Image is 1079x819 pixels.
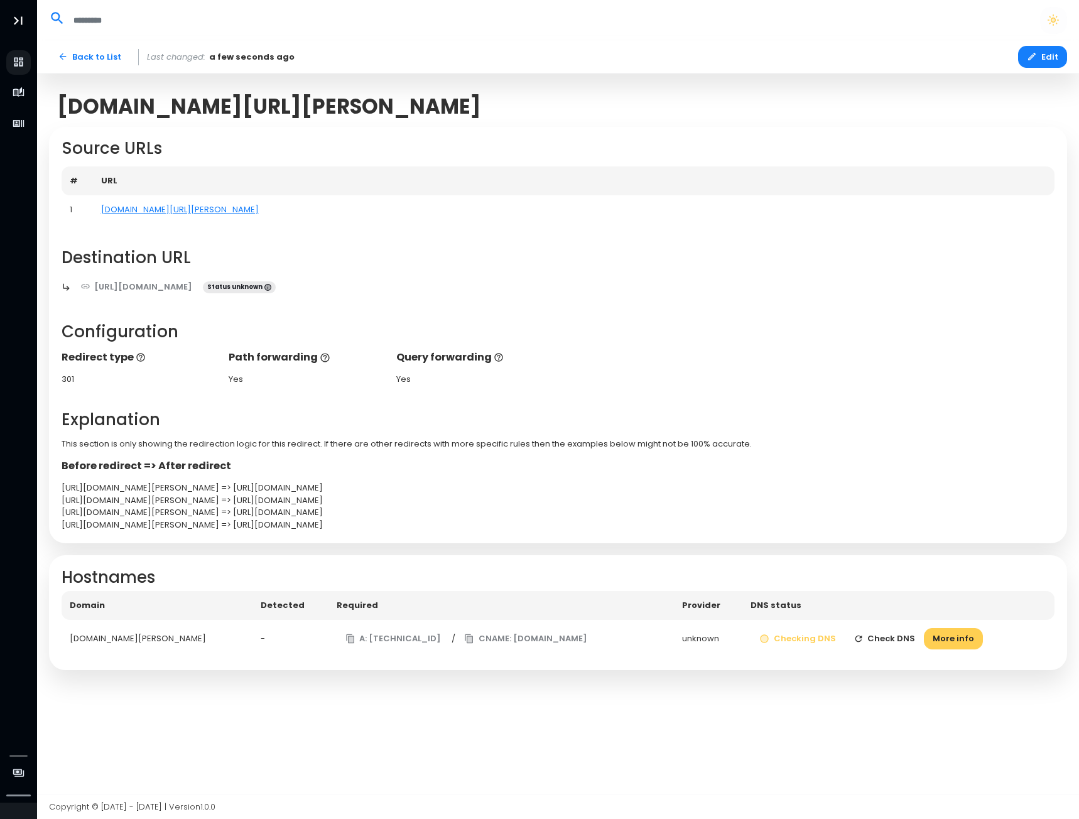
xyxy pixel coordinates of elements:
[62,494,1055,507] div: [URL][DOMAIN_NAME][PERSON_NAME] => [URL][DOMAIN_NAME]
[62,248,1055,268] h2: Destination URL
[70,632,245,645] div: [DOMAIN_NAME][PERSON_NAME]
[57,94,481,119] span: [DOMAIN_NAME][URL][PERSON_NAME]
[328,620,675,658] td: /
[62,373,217,386] div: 301
[396,373,551,386] div: Yes
[252,620,328,658] td: -
[62,438,1055,450] p: This section is only showing the redirection logic for this redirect. If there are other redirect...
[62,568,1055,587] h2: Hostnames
[209,51,295,63] span: a few seconds ago
[101,203,259,215] a: [DOMAIN_NAME][URL][PERSON_NAME]
[62,519,1055,531] div: [URL][DOMAIN_NAME][PERSON_NAME] => [URL][DOMAIN_NAME]
[49,801,215,813] span: Copyright © [DATE] - [DATE] | Version 1.0.0
[49,46,130,68] a: Back to List
[62,458,1055,474] p: Before redirect => After redirect
[62,591,253,620] th: Domain
[62,410,1055,430] h2: Explanation
[252,591,328,620] th: Detected
[455,628,596,650] button: CNAME: [DOMAIN_NAME]
[62,139,1055,158] h2: Source URLs
[72,276,202,298] a: [URL][DOMAIN_NAME]
[229,350,384,365] p: Path forwarding
[62,506,1055,519] div: [URL][DOMAIN_NAME][PERSON_NAME] => [URL][DOMAIN_NAME]
[337,628,450,650] button: A: [TECHNICAL_ID]
[845,628,924,650] button: Check DNS
[62,350,217,365] p: Redirect type
[62,322,1055,342] h2: Configuration
[229,373,384,386] div: Yes
[742,591,1055,620] th: DNS status
[396,350,551,365] p: Query forwarding
[6,9,30,33] button: Toggle Aside
[682,632,734,645] div: unknown
[70,203,85,216] div: 1
[203,281,276,294] span: Status unknown
[1018,46,1067,68] button: Edit
[147,51,205,63] span: Last changed:
[674,591,742,620] th: Provider
[93,166,1055,195] th: URL
[751,628,845,650] button: Checking DNS
[924,628,983,650] button: More info
[62,482,1055,494] div: [URL][DOMAIN_NAME][PERSON_NAME] => [URL][DOMAIN_NAME]
[328,591,675,620] th: Required
[62,166,93,195] th: #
